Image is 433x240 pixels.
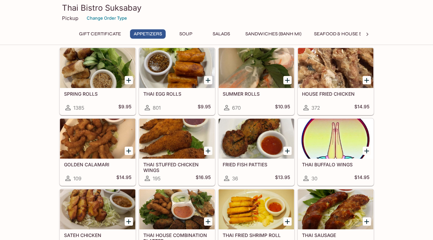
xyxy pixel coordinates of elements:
h5: $14.95 [116,174,131,182]
button: Add SPRING ROLLS [125,76,133,84]
span: 801 [153,105,161,111]
h5: $14.95 [354,104,369,112]
span: 195 [153,175,161,182]
h5: THAI STUFFED CHICKEN WINGS [143,162,211,173]
h5: HOUSE FRIED CHICKEN [302,91,369,97]
a: THAI EGG ROLLS801$9.95 [139,48,215,115]
button: Sandwiches (Banh Mi) [242,29,305,39]
span: 36 [232,175,238,182]
div: FRIED FISH PATTIES [219,119,294,159]
h5: $16.95 [196,174,211,182]
a: THAI BUFFALO WINGS30$14.95 [298,118,374,186]
div: SATEH CHICKEN [60,189,135,229]
p: Pickup [62,15,78,21]
h5: SUMMER ROLLS [223,91,290,97]
div: THAI SAUSAGE [298,189,373,229]
button: Add THAI SAUSAGE [363,217,371,226]
h5: $13.95 [275,174,290,182]
button: Add THAI HOUSE COMBINATION PLATTER [204,217,212,226]
button: Add THAI BUFFALO WINGS [363,147,371,155]
button: Soup [171,29,201,39]
h5: GOLDEN CALAMARI [64,162,131,167]
a: SUMMER ROLLS670$10.95 [218,48,294,115]
span: 1385 [73,105,84,111]
button: Seafood & House Specials [310,29,385,39]
button: Add FRIED FISH PATTIES [283,147,292,155]
h3: Thai Bistro Suksabay [62,3,371,13]
div: THAI STUFFED CHICKEN WINGS [139,119,215,159]
button: Salads [206,29,236,39]
div: THAI FRIED SHRIMP ROLL [219,189,294,229]
a: HOUSE FRIED CHICKEN372$14.95 [298,48,374,115]
button: Add THAI FRIED SHRIMP ROLL [283,217,292,226]
div: HOUSE FRIED CHICKEN [298,48,373,88]
div: GOLDEN CALAMARI [60,119,135,159]
h5: THAI FRIED SHRIMP ROLL [223,232,290,238]
a: FRIED FISH PATTIES36$13.95 [218,118,294,186]
h5: THAI EGG ROLLS [143,91,211,97]
h5: $14.95 [354,174,369,182]
div: SUMMER ROLLS [219,48,294,88]
div: THAI HOUSE COMBINATION PLATTER [139,189,215,229]
span: 109 [73,175,81,182]
div: THAI BUFFALO WINGS [298,119,373,159]
button: Appetizers [130,29,166,39]
a: SPRING ROLLS1385$9.95 [60,48,136,115]
button: Add THAI STUFFED CHICKEN WINGS [204,147,212,155]
h5: SATEH CHICKEN [64,232,131,238]
button: Gift Certificate [75,29,125,39]
span: 670 [232,105,241,111]
a: GOLDEN CALAMARI109$14.95 [60,118,136,186]
button: Add HOUSE FRIED CHICKEN [363,76,371,84]
button: Add THAI EGG ROLLS [204,76,212,84]
span: 372 [311,105,320,111]
h5: $10.95 [275,104,290,112]
a: THAI STUFFED CHICKEN WINGS195$16.95 [139,118,215,186]
span: 30 [311,175,317,182]
div: SPRING ROLLS [60,48,135,88]
button: Add SATEH CHICKEN [125,217,133,226]
h5: FRIED FISH PATTIES [223,162,290,167]
h5: THAI SAUSAGE [302,232,369,238]
button: Add SUMMER ROLLS [283,76,292,84]
div: THAI EGG ROLLS [139,48,215,88]
h5: $9.95 [118,104,131,112]
button: Add GOLDEN CALAMARI [125,147,133,155]
h5: $9.95 [198,104,211,112]
button: Change Order Type [84,13,130,23]
h5: SPRING ROLLS [64,91,131,97]
h5: THAI BUFFALO WINGS [302,162,369,167]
